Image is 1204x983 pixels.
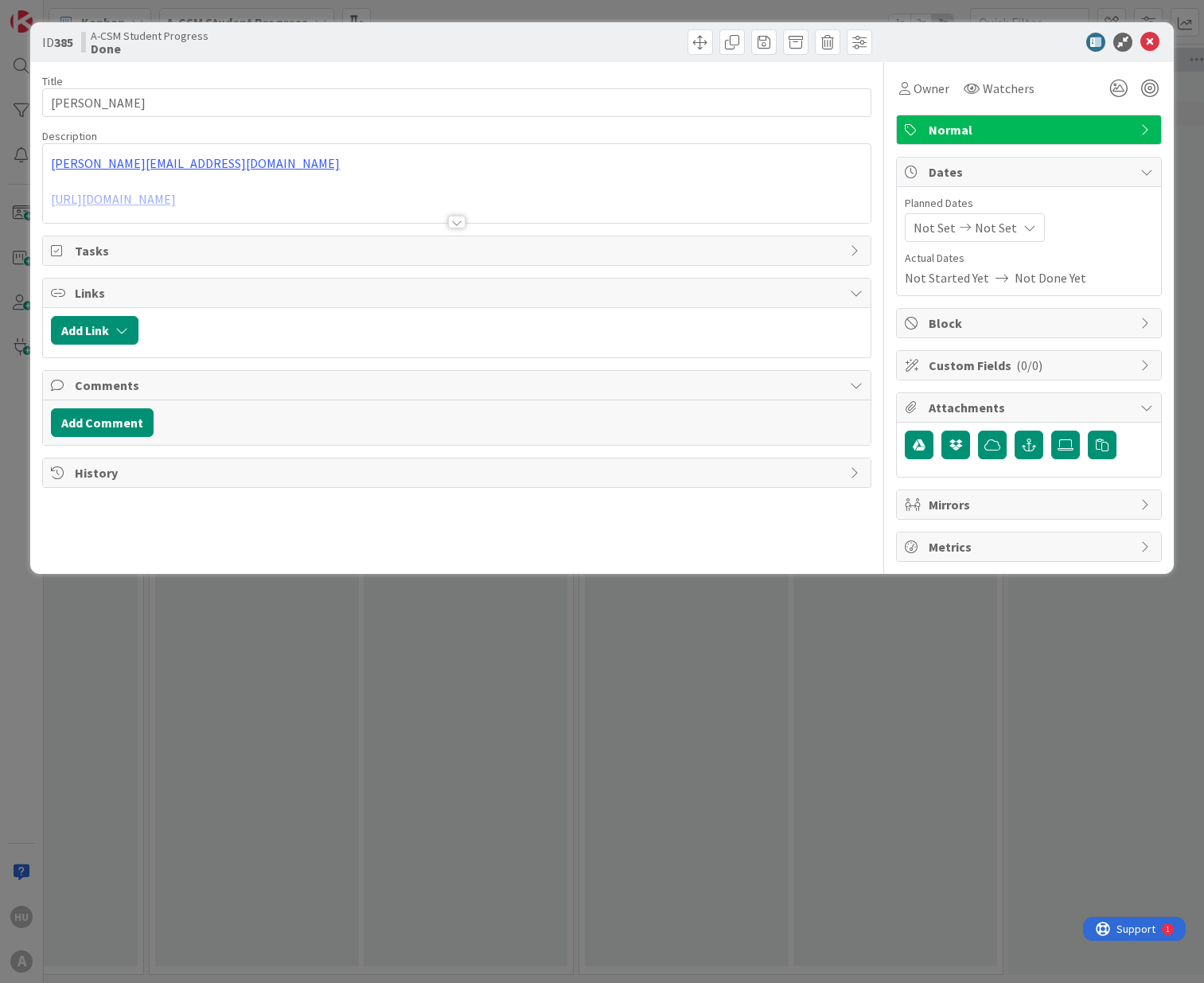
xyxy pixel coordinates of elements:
span: Normal [929,120,1132,139]
span: Dates [929,162,1132,181]
button: Add Link [51,316,138,345]
span: Mirrors [929,495,1132,514]
input: type card name here... [42,88,871,117]
span: Metrics [929,537,1132,556]
span: A-CSM Student Progress [91,29,208,42]
span: Description [42,129,97,143]
span: Comments [75,376,842,395]
span: Support [33,2,72,21]
span: Tasks [75,241,842,260]
b: Done [91,42,208,55]
span: ID [42,33,73,52]
span: Attachments [929,398,1132,417]
b: 385 [54,34,73,50]
span: Links [75,283,842,302]
span: Custom Fields [929,356,1132,375]
span: Watchers [983,79,1035,98]
span: Block [929,314,1132,333]
span: Not Started Yet [905,268,989,287]
label: Title [42,74,63,88]
span: Planned Dates [905,195,1153,212]
span: History [75,463,842,482]
div: 1 [83,6,87,19]
button: Add Comment [51,408,154,437]
span: ( 0/0 ) [1016,357,1042,373]
span: Owner [914,79,949,98]
a: [PERSON_NAME][EMAIL_ADDRESS][DOMAIN_NAME] [51,155,340,171]
span: Actual Dates [905,250,1153,267]
span: Not Set [975,218,1017,237]
span: Not Set [914,218,956,237]
span: Not Done Yet [1015,268,1086,287]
